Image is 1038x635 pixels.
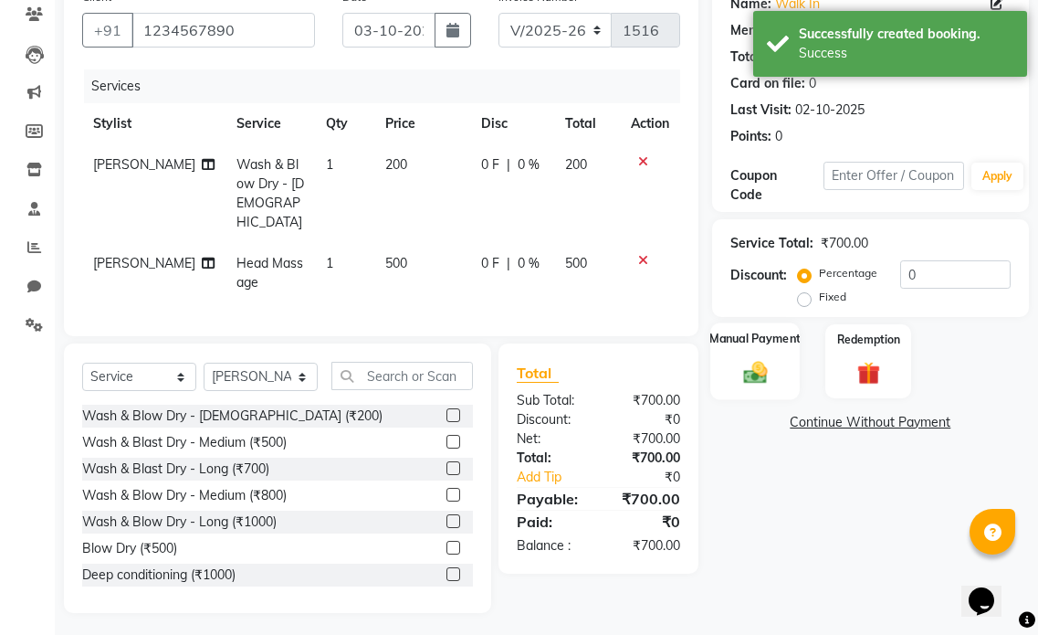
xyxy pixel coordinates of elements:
div: Membership: [730,21,810,40]
img: _cash.svg [736,358,774,386]
div: Blow Dry (₹500) [82,539,177,558]
span: 500 [385,255,407,271]
span: Head Massage [236,255,303,291]
div: Coupon Code [730,166,823,205]
div: ₹700.00 [598,536,693,556]
th: Action [620,103,680,144]
span: Total [517,364,559,383]
a: Add Tip [503,468,614,487]
button: +91 [82,13,133,48]
div: Wash & Blow Dry - [DEMOGRAPHIC_DATA] (₹200) [82,407,383,426]
label: Redemption [837,332,900,348]
div: Total: [503,449,598,468]
div: Total Visits: [730,48,802,67]
span: 500 [565,255,587,271]
input: Search by Name/Mobile/Email/Code [131,13,315,48]
th: Stylist [82,103,225,144]
label: Fixed [819,289,846,305]
th: Service [225,103,315,144]
div: Net: [503,429,598,449]
span: | [507,254,510,273]
div: Successfully created booking. [799,25,1013,44]
span: 200 [385,156,407,173]
label: Manual Payment [709,330,801,347]
span: [PERSON_NAME] [93,255,195,271]
div: Services [84,69,694,103]
div: Wash & Blow Dry - Medium (₹800) [82,486,287,505]
div: Service Total: [730,234,813,253]
span: 0 F [481,155,499,175]
img: _gift.svg [850,359,887,387]
div: ₹700.00 [598,429,693,449]
div: ₹700.00 [821,234,868,253]
th: Price [374,103,469,144]
div: Discount: [503,410,598,429]
span: Wash & Blow Dry - [DEMOGRAPHIC_DATA] [236,156,304,230]
span: 0 % [518,254,540,273]
div: Last Visit: [730,101,792,120]
button: Apply [971,163,1023,190]
div: ₹0 [598,511,693,533]
div: Card on file: [730,74,805,93]
a: Continue Without Payment [716,413,1025,432]
span: 1 [326,156,333,173]
input: Search or Scan [331,362,473,390]
div: Discount: [730,266,787,285]
div: Wash & Blow Dry - Long (₹1000) [82,513,277,532]
div: Deep conditioning (₹1000) [82,566,236,585]
input: Enter Offer / Coupon Code [823,162,964,190]
div: Paid: [503,511,598,533]
div: Balance : [503,536,598,556]
div: Payable: [503,488,598,510]
label: Percentage [819,265,877,281]
span: 0 % [518,155,540,175]
th: Total [554,103,620,144]
div: Sub Total: [503,391,598,410]
div: Points: [730,127,771,146]
div: ₹0 [614,468,694,487]
span: [PERSON_NAME] [93,156,195,173]
div: ₹700.00 [598,391,693,410]
div: ₹700.00 [598,488,693,510]
div: Wash & Blast Dry - Long (₹700) [82,460,269,479]
div: Wash & Blast Dry - Medium (₹500) [82,433,287,452]
span: 1 [326,255,333,271]
div: 02-10-2025 [795,101,865,120]
th: Disc [470,103,554,144]
div: ₹0 [598,410,693,429]
span: 200 [565,156,587,173]
span: 0 F [481,254,499,273]
iframe: chat widget [961,562,1020,617]
div: No Active Membership [730,21,1011,40]
div: 0 [809,74,816,93]
div: Success [799,44,1013,63]
span: | [507,155,510,175]
div: 0 [775,127,782,146]
th: Qty [315,103,374,144]
div: ₹700.00 [598,449,693,468]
